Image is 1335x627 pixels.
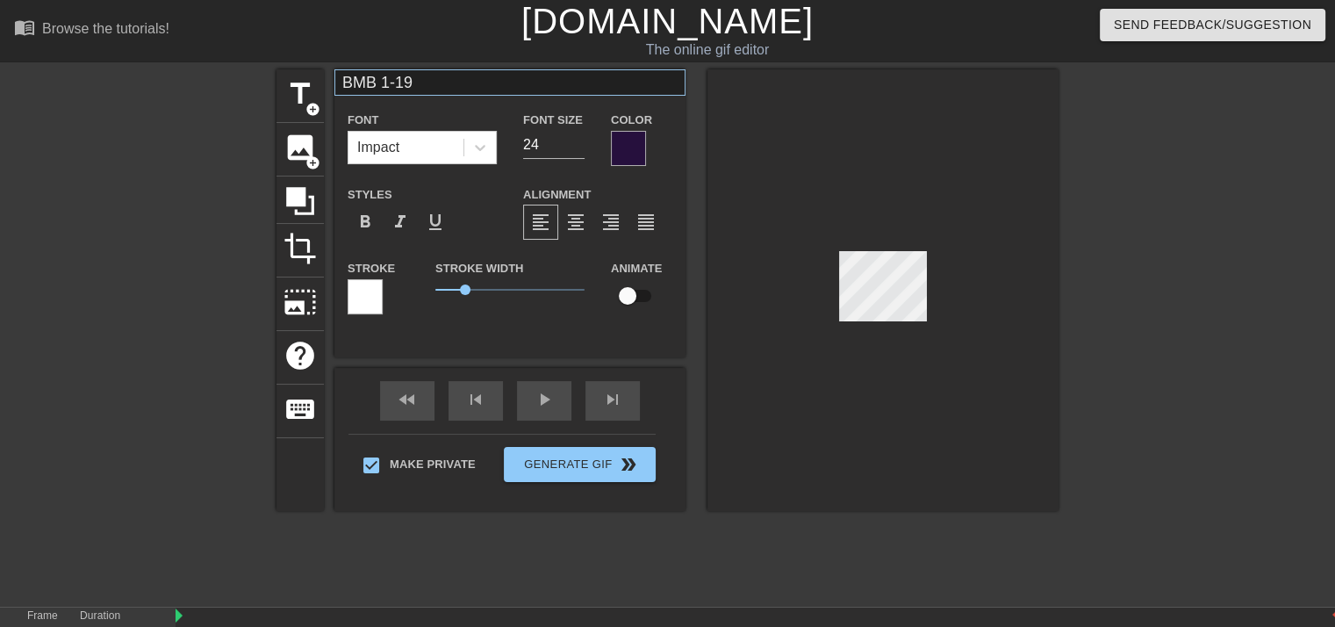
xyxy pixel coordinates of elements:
span: Generate Gif [511,454,649,475]
span: help [284,339,317,372]
span: Send Feedback/Suggestion [1114,14,1311,36]
label: Styles [348,186,392,204]
label: Stroke Width [435,260,523,277]
label: Alignment [523,186,591,204]
span: keyboard [284,393,317,426]
div: Impact [357,137,399,158]
label: Duration [80,611,120,622]
span: format_underline [425,212,446,233]
label: Color [611,112,652,129]
span: skip_next [602,389,623,410]
span: title [284,77,317,111]
span: add_circle [305,155,320,170]
div: The online gif editor [454,40,961,61]
span: crop [284,232,317,265]
span: skip_previous [465,389,486,410]
span: menu_book [14,17,35,38]
button: Send Feedback/Suggestion [1100,9,1325,41]
label: Animate [611,260,662,277]
span: photo_size_select_large [284,285,317,319]
span: add_circle [305,102,320,117]
span: double_arrow [618,454,639,475]
span: Make Private [390,456,476,473]
label: Stroke [348,260,395,277]
label: Font Size [523,112,583,129]
span: format_align_right [600,212,621,233]
a: Browse the tutorials! [14,17,169,44]
div: Browse the tutorials! [42,21,169,36]
span: format_align_center [565,212,586,233]
span: format_bold [355,212,376,233]
span: image [284,131,317,164]
button: Generate Gif [504,447,656,482]
span: play_arrow [534,389,555,410]
span: fast_rewind [397,389,418,410]
label: Font [348,112,378,129]
span: format_align_justify [635,212,657,233]
span: format_italic [390,212,411,233]
a: [DOMAIN_NAME] [521,2,814,40]
span: format_align_left [530,212,551,233]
